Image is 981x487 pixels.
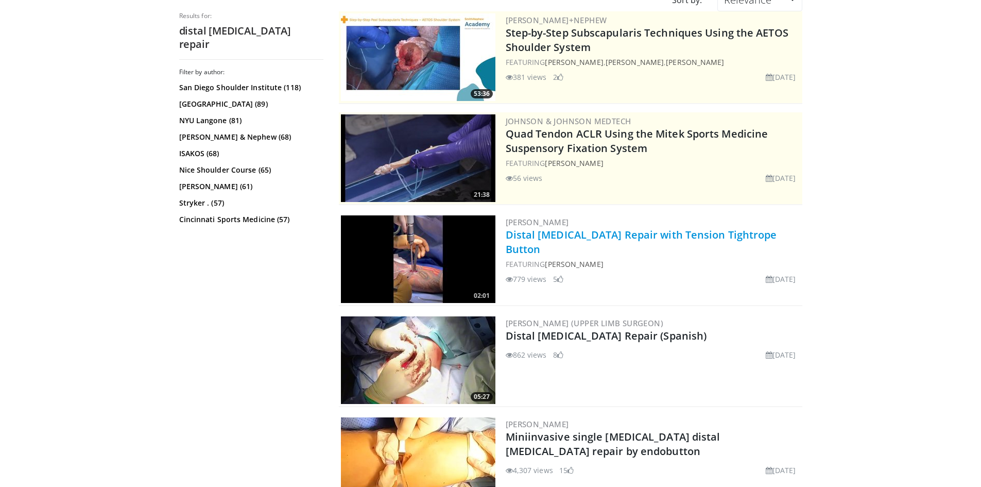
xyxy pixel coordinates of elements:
h3: Filter by author: [179,68,323,76]
span: 21:38 [471,190,493,199]
div: FEATURING [506,158,800,169]
li: 779 views [506,274,547,284]
p: Results for: [179,12,323,20]
img: b78fd9da-dc16-4fd1-a89d-538d899827f1.300x170_q85_crop-smart_upscale.jpg [341,114,495,202]
a: [PERSON_NAME] (61) [179,181,321,192]
a: [PERSON_NAME] [545,57,603,67]
li: [DATE] [766,72,796,82]
li: 2 [553,72,563,82]
li: [DATE] [766,274,796,284]
li: 56 views [506,173,543,183]
a: [PERSON_NAME] [506,419,569,429]
a: Johnson & Johnson MedTech [506,116,631,126]
a: 53:36 [341,13,495,101]
a: NYU Langone (81) [179,115,321,126]
a: San Diego Shoulder Institute (118) [179,82,321,93]
a: Stryker . (57) [179,198,321,208]
a: 21:38 [341,114,495,202]
img: 70e54e43-e9ea-4a9d-be99-25d1f039a65a.300x170_q85_crop-smart_upscale.jpg [341,13,495,101]
li: [DATE] [766,173,796,183]
a: Distal [MEDICAL_DATA] Repair (Spanish) [506,329,707,343]
li: 5 [553,274,563,284]
span: 53:36 [471,89,493,98]
a: Nice Shoulder Course (65) [179,165,321,175]
a: [GEOGRAPHIC_DATA] (89) [179,99,321,109]
li: 4,307 views [506,465,553,476]
span: 05:27 [471,392,493,401]
a: Miniinvasive single [MEDICAL_DATA] distal [MEDICAL_DATA] repair by endobutton [506,430,720,458]
a: [PERSON_NAME] [545,259,603,269]
a: [PERSON_NAME] (Upper limb surgeon) [506,318,664,328]
a: [PERSON_NAME] [606,57,664,67]
li: 8 [553,349,563,360]
h2: distal [MEDICAL_DATA] repair [179,24,323,51]
img: 6b0fd8a9-231e-4c22-ad18-a817b40fa229.300x170_q85_crop-smart_upscale.jpg [341,215,495,303]
a: 02:01 [341,215,495,303]
a: [PERSON_NAME]+Nephew [506,15,607,25]
div: FEATURING [506,259,800,270]
a: Quad Tendon ACLR Using the Mitek Sports Medicine Suspensory Fixation System [506,127,768,155]
a: ISAKOS (68) [179,148,321,159]
a: [PERSON_NAME] [506,217,569,227]
a: [PERSON_NAME] [545,158,603,168]
a: [PERSON_NAME] & Nephew (68) [179,132,321,142]
a: Cincinnati Sports Medicine (57) [179,214,321,225]
span: 02:01 [471,291,493,300]
a: Distal [MEDICAL_DATA] Repair with Tension Tightrope Button [506,228,777,256]
li: [DATE] [766,349,796,360]
a: [PERSON_NAME] [666,57,724,67]
li: 862 views [506,349,547,360]
a: Step-by-Step Subscapularis Techniques Using the AETOS Shoulder System [506,26,788,54]
div: FEATURING , , [506,57,800,68]
li: 381 views [506,72,547,82]
img: 9b796985-e507-4c9e-8a23-3c2355bfa458.300x170_q85_crop-smart_upscale.jpg [341,316,495,404]
a: 05:27 [341,316,495,404]
li: 15 [559,465,574,476]
li: [DATE] [766,465,796,476]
